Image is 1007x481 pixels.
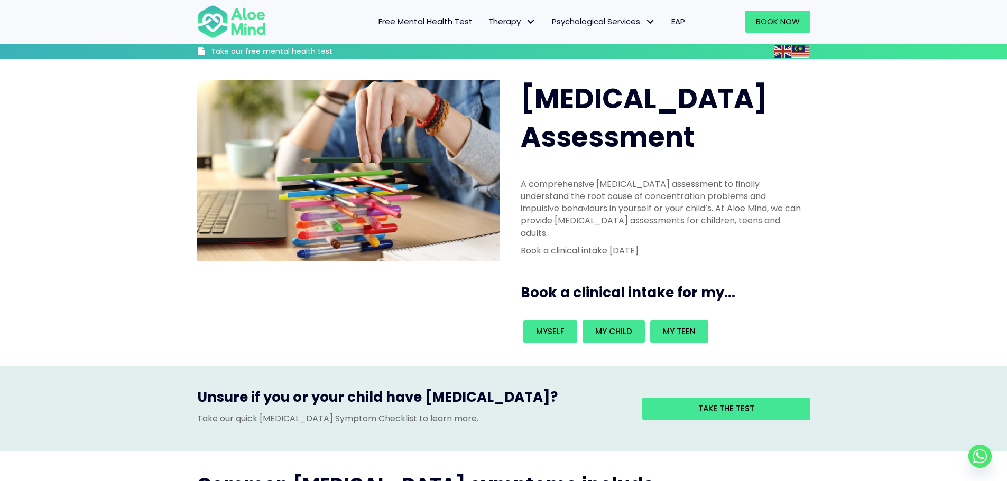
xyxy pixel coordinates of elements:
a: Psychological ServicesPsychological Services: submenu [544,11,663,33]
a: Malay [792,45,810,57]
a: Take the test [642,398,810,420]
p: Book a clinical intake [DATE] [521,244,804,257]
img: Aloe Mind Malaysia | Mental Healthcare Services in Malaysia and Singapore [197,80,500,261]
span: Free Mental Health Test [378,16,473,27]
span: EAP [671,16,685,27]
h3: Book a clinical intake for my... [521,283,815,302]
span: My teen [663,326,696,337]
h3: Unsure if you or your child have [MEDICAL_DATA]? [197,388,626,412]
a: EAP [663,11,693,33]
a: Book Now [745,11,810,33]
a: Myself [523,320,577,343]
img: en [774,45,791,58]
a: English [774,45,792,57]
span: Psychological Services [552,16,655,27]
div: Book an intake for my... [521,318,804,345]
a: Free Mental Health Test [371,11,481,33]
a: My teen [650,320,708,343]
span: Therapy: submenu [523,14,539,30]
span: Psychological Services: submenu [643,14,658,30]
span: My child [595,326,632,337]
img: ms [792,45,809,58]
p: Take our quick [MEDICAL_DATA] Symptom Checklist to learn more. [197,412,626,425]
nav: Menu [280,11,693,33]
a: Whatsapp [968,445,992,468]
span: Therapy [488,16,536,27]
span: [MEDICAL_DATA] Assessment [521,79,768,156]
span: Take the test [698,403,754,414]
p: A comprehensive [MEDICAL_DATA] assessment to finally understand the root cause of concentration p... [521,178,804,239]
a: My child [583,320,645,343]
h3: Take our free mental health test [211,46,389,57]
a: Take our free mental health test [197,46,389,59]
img: Aloe mind Logo [197,4,266,39]
a: TherapyTherapy: submenu [481,11,544,33]
span: Book Now [756,16,800,27]
span: Myself [536,326,565,337]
